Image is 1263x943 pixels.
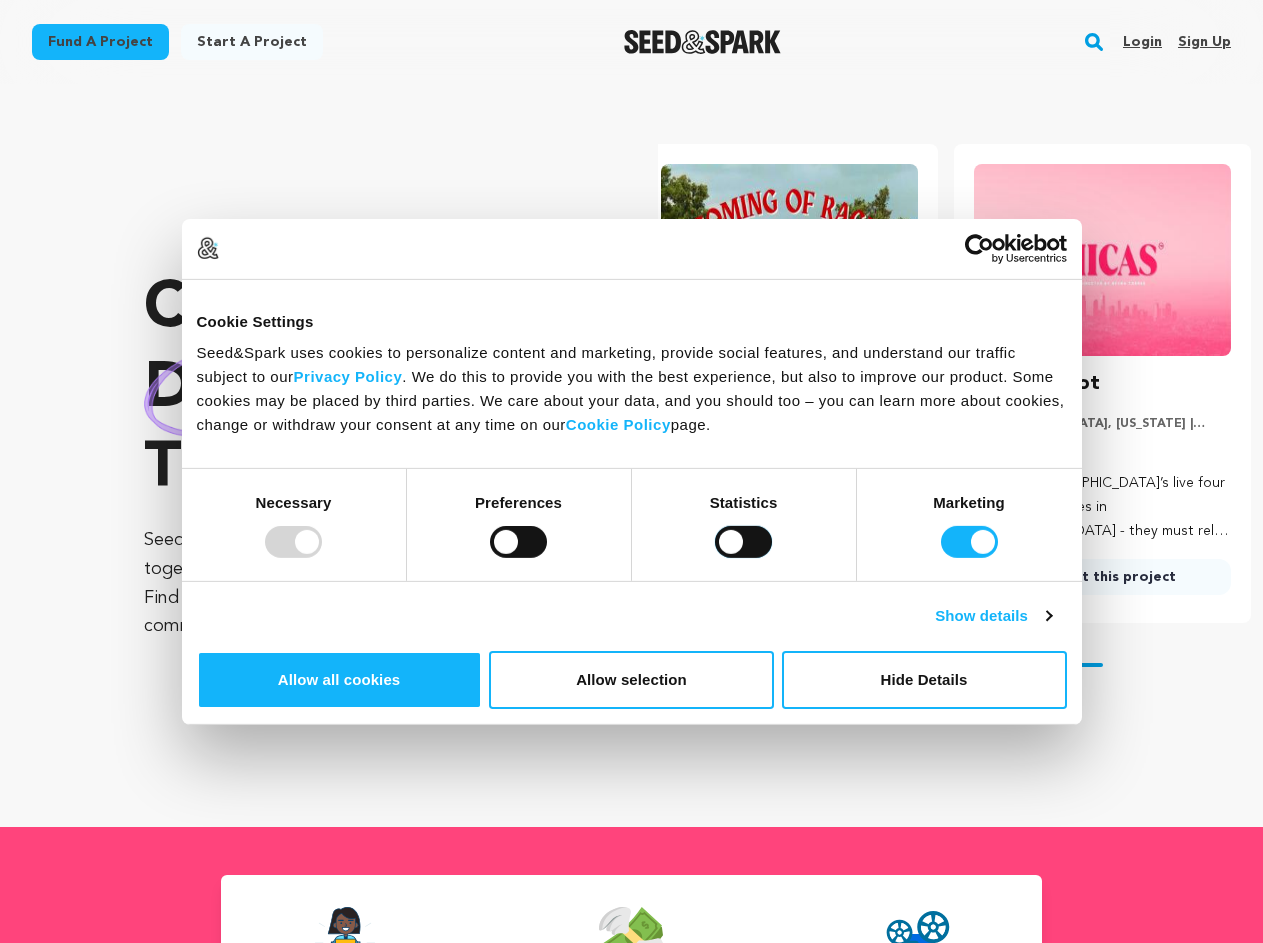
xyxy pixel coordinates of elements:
[475,494,562,511] strong: Preferences
[624,30,781,54] img: Seed&Spark Logo Dark Mode
[661,164,918,356] img: Coming of Rage image
[566,416,671,433] a: Cookie Policy
[974,472,1231,543] p: Four [DEMOGRAPHIC_DATA]’s live four different lifestyles in [GEOGRAPHIC_DATA] - they must rely on...
[1123,26,1162,58] a: Login
[933,494,1005,511] strong: Marketing
[710,494,778,511] strong: Statistics
[935,604,1051,628] a: Show details
[974,559,1231,595] a: Support this project
[197,237,219,259] img: logo
[144,526,578,641] p: Seed&Spark is where creators and audiences work together to bring incredible new projects to life...
[197,341,1067,437] div: Seed&Spark uses cookies to personalize content and marketing, provide social features, and unders...
[782,651,1067,709] button: Hide Details
[32,24,169,60] a: Fund a project
[144,342,331,438] img: hand sketched image
[294,368,403,385] a: Privacy Policy
[974,164,1231,356] img: CHICAS Pilot image
[489,651,774,709] button: Allow selection
[144,270,578,510] p: Crowdfunding that .
[892,233,1067,263] a: Usercentrics Cookiebot - opens in a new window
[197,651,482,709] button: Allow all cookies
[181,24,323,60] a: Start a project
[256,494,332,511] strong: Necessary
[1178,26,1231,58] a: Sign up
[624,30,781,54] a: Seed&Spark Homepage
[974,416,1231,432] p: [GEOGRAPHIC_DATA], [US_STATE] | Series
[974,440,1231,456] p: Comedy, Drama
[197,309,1067,333] div: Cookie Settings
